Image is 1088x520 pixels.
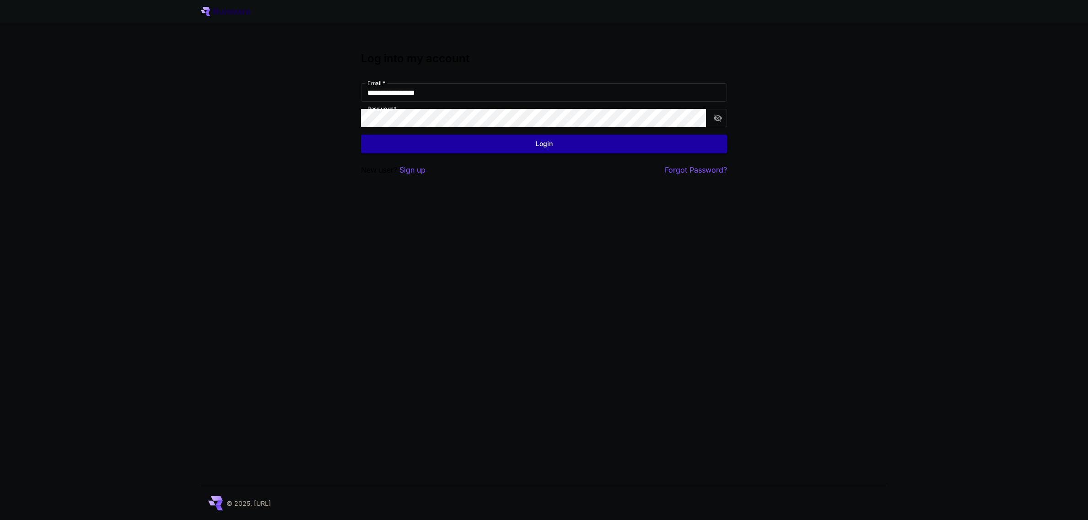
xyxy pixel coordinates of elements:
h3: Log into my account [361,52,727,65]
p: © 2025, [URL] [226,498,271,508]
button: Sign up [399,164,426,176]
label: Password [367,105,397,113]
button: Forgot Password? [665,164,727,176]
button: toggle password visibility [710,110,726,126]
p: New user? [361,164,426,176]
button: Login [361,135,727,153]
label: Email [367,79,385,87]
